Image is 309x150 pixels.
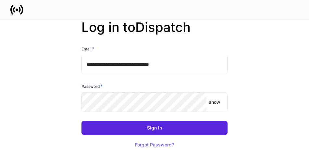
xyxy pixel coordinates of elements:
button: Sign In [81,121,228,135]
div: Forgot Password? [135,143,174,147]
p: show [209,99,220,105]
div: Sign In [147,126,162,130]
h2: Log in to Dispatch [81,20,228,46]
h6: Password [81,83,103,89]
h6: Email [81,46,94,52]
